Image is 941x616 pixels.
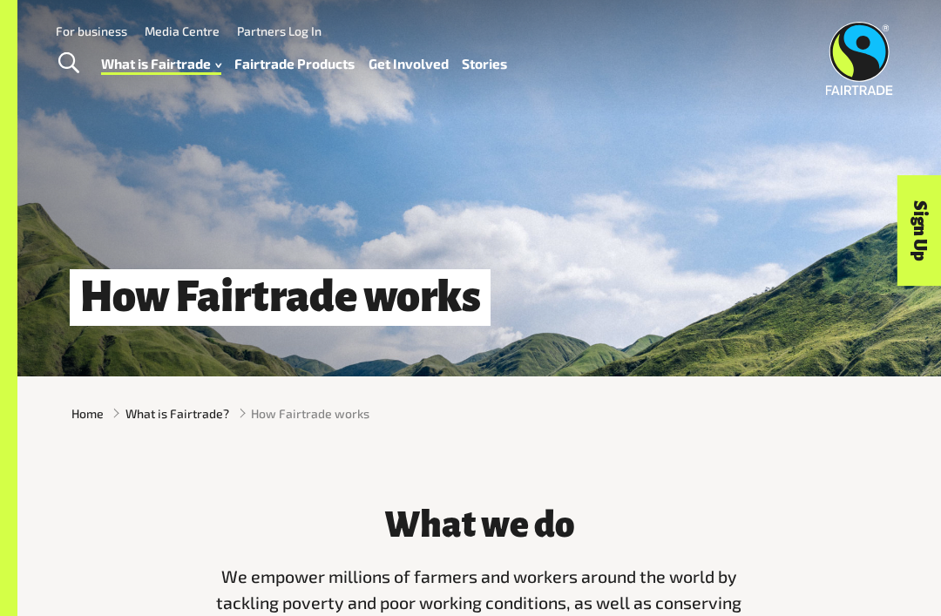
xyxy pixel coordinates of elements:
a: Toggle Search [47,42,90,85]
a: Partners Log In [237,24,322,38]
h1: How Fairtrade works [70,269,491,326]
a: Fairtrade Products [234,51,355,76]
a: Media Centre [145,24,220,38]
a: What is Fairtrade [101,51,221,76]
a: Home [71,404,104,423]
a: Get Involved [369,51,449,76]
span: How Fairtrade works [251,404,369,423]
img: Fairtrade Australia New Zealand logo [825,22,892,95]
h3: What we do [211,505,748,545]
a: What is Fairtrade? [125,404,229,423]
a: For business [56,24,127,38]
a: Stories [462,51,507,76]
